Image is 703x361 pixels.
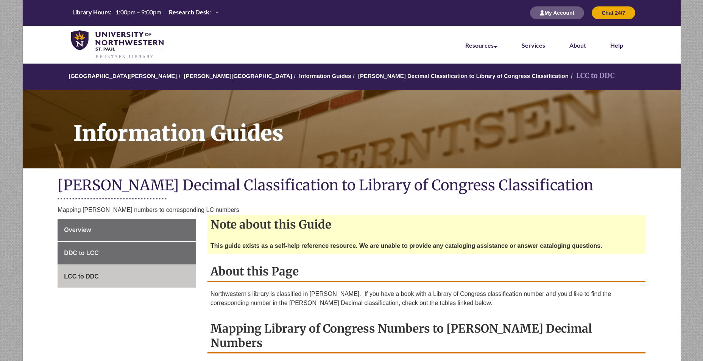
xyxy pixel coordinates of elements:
a: LCC to DDC [58,265,196,288]
th: Library Hours: [69,8,112,16]
button: My Account [530,6,584,19]
a: Help [610,42,623,49]
h2: About this Page [207,262,645,282]
span: 1:00pm – 9:00pm [115,8,161,16]
a: [GEOGRAPHIC_DATA][PERSON_NAME] [69,73,177,79]
table: Hours Today [69,8,222,17]
a: Hours Today [69,8,222,18]
a: Information Guides [299,73,351,79]
a: Chat 24/7 [592,9,635,16]
h2: Note about this Guide [207,215,645,234]
span: DDC to LCC [64,250,99,256]
div: Guide Page Menu [58,219,196,288]
a: Resources [465,42,497,49]
a: Services [522,42,545,49]
a: About [569,42,586,49]
h2: Mapping Library of Congress Numbers to [PERSON_NAME] Decimal Numbers [207,319,645,353]
a: Information Guides [23,90,681,168]
span: LCC to DDC [64,273,99,280]
a: [PERSON_NAME] Decimal Classification to Library of Congress Classification [358,73,569,79]
li: LCC to DDC [569,70,615,81]
strong: This guide exists as a self-help reference resource. We are unable to provide any cataloging assi... [210,243,602,249]
th: Research Desk: [166,8,212,16]
p: Northwestern's library is classified in [PERSON_NAME]. If you have a book with a Library of Congr... [210,289,642,308]
span: Mapping [PERSON_NAME] numbers to corresponding LC numbers [58,207,239,213]
span: Overview [64,227,91,233]
a: DDC to LCC [58,242,196,265]
a: My Account [530,9,584,16]
a: Overview [58,219,196,241]
img: UNWSP Library Logo [71,30,164,60]
a: [PERSON_NAME][GEOGRAPHIC_DATA] [184,73,292,79]
button: Chat 24/7 [592,6,635,19]
h1: [PERSON_NAME] Decimal Classification to Library of Congress Classification [58,176,645,196]
span: – [215,8,219,16]
h1: Information Guides [65,90,681,159]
